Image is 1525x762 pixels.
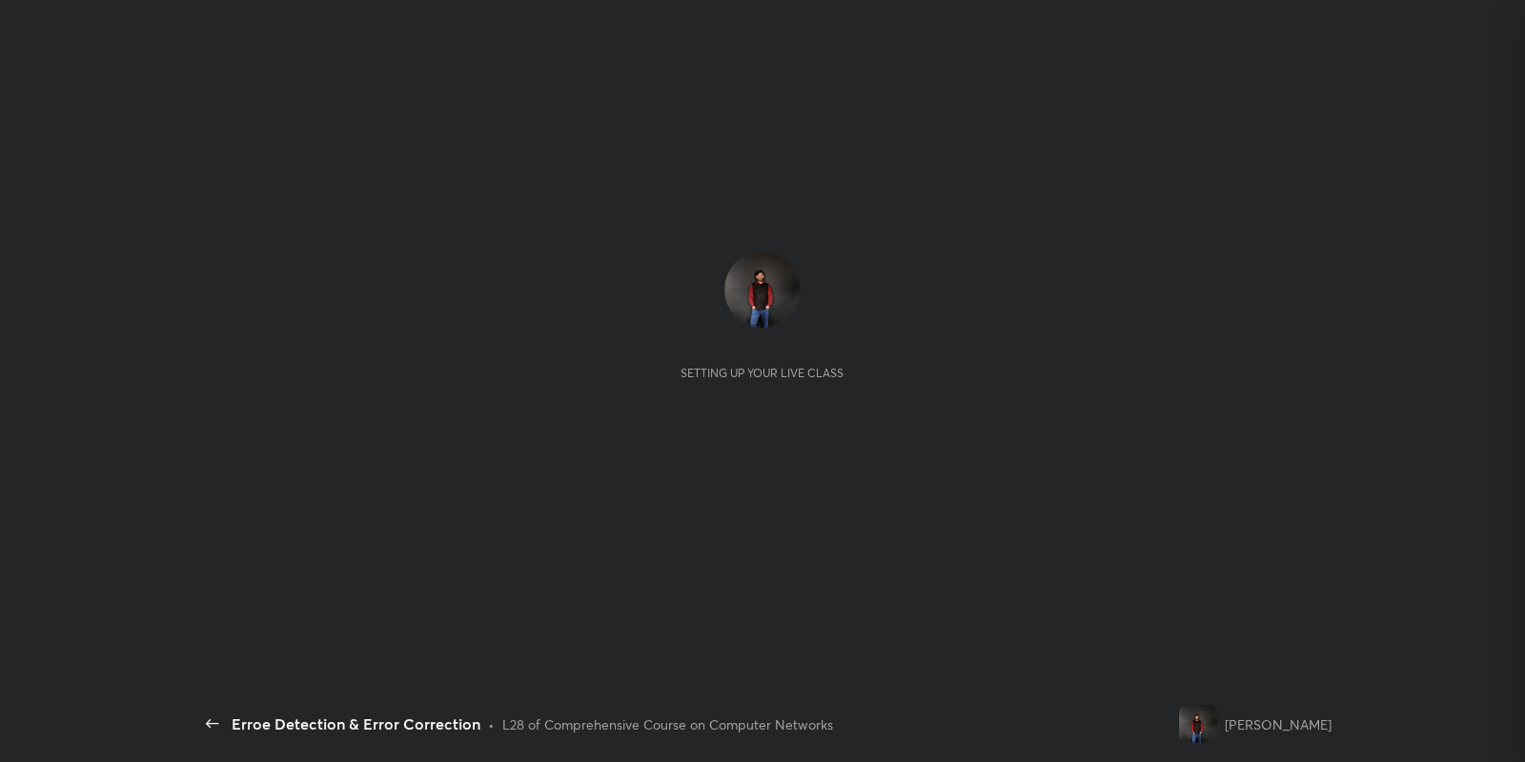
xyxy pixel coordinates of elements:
[724,251,801,328] img: 0cf1bf49248344338ee83de1f04af710.9781463_3
[681,366,844,380] div: Setting up your live class
[1179,705,1217,743] img: 0cf1bf49248344338ee83de1f04af710.9781463_3
[232,712,480,735] div: Erroe Detection & Error Correction
[1225,714,1332,734] div: [PERSON_NAME]
[502,714,833,734] div: L28 of Comprehensive Course on Computer Networks
[488,714,495,734] div: •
